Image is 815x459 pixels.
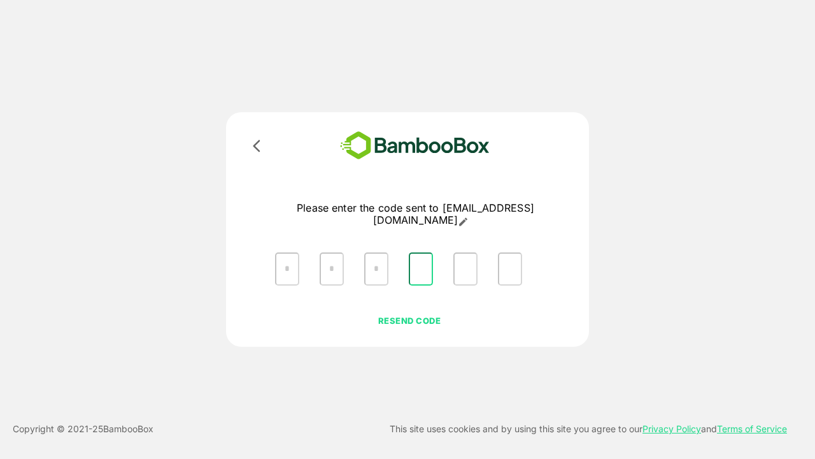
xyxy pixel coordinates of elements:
img: bamboobox [322,127,508,164]
a: Terms of Service [717,423,787,434]
p: RESEND CODE [337,314,483,328]
input: Please enter OTP character 2 [320,252,344,286]
input: Please enter OTP character 5 [453,252,478,286]
input: Please enter OTP character 3 [364,252,388,286]
input: Please enter OTP character 6 [498,252,522,286]
p: This site uses cookies and by using this site you agree to our and [390,421,787,437]
input: Please enter OTP character 4 [409,252,433,286]
p: Please enter the code sent to [EMAIL_ADDRESS][DOMAIN_NAME] [265,202,566,227]
p: Copyright © 2021- 25 BambooBox [13,421,153,437]
a: Privacy Policy [642,423,701,434]
input: Please enter OTP character 1 [275,252,299,286]
button: RESEND CODE [336,311,483,330]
